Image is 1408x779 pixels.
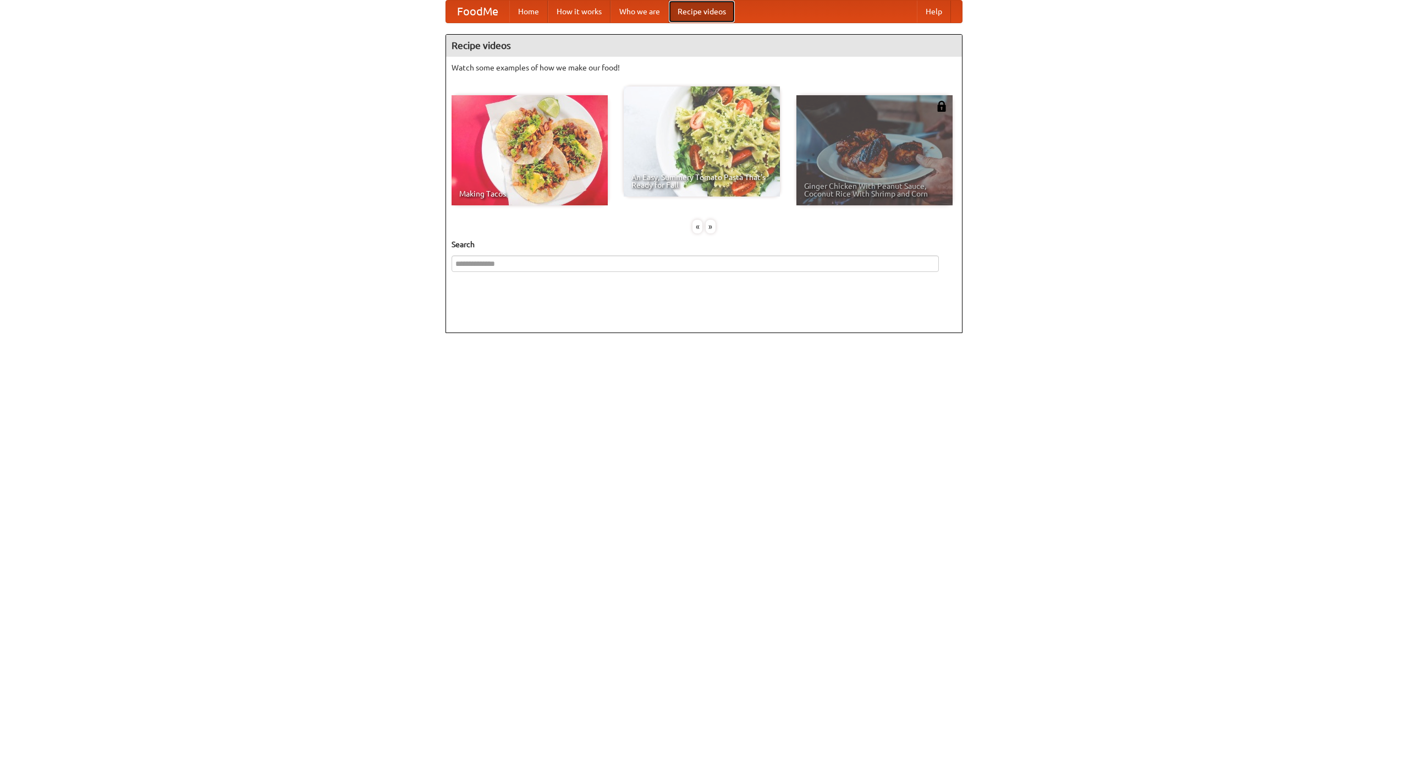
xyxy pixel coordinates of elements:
a: Who we are [610,1,669,23]
img: 483408.png [936,101,947,112]
span: An Easy, Summery Tomato Pasta That's Ready for Fall [631,173,772,189]
a: Recipe videos [669,1,735,23]
span: Making Tacos [459,190,600,198]
a: An Easy, Summery Tomato Pasta That's Ready for Fall [624,86,780,197]
a: Help [917,1,951,23]
h4: Recipe videos [446,35,962,57]
a: Making Tacos [452,95,608,205]
h5: Search [452,239,956,250]
a: How it works [548,1,610,23]
a: FoodMe [446,1,509,23]
p: Watch some examples of how we make our food! [452,62,956,73]
div: » [706,220,716,233]
div: « [692,220,702,233]
a: Home [509,1,548,23]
